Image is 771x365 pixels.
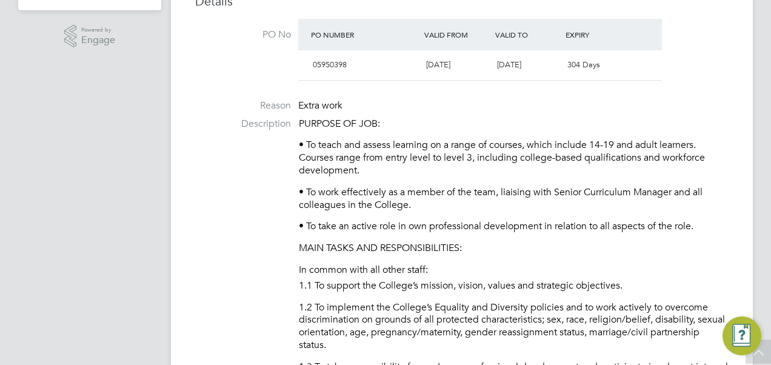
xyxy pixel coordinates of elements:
[299,220,729,233] p: • To take an active role in own professional development in relation to all aspects of the role.
[562,24,633,45] div: Expiry
[195,99,291,112] label: Reason
[299,139,729,176] p: • To teach and assess learning on a range of courses, which include 14-19 and adult learners. Cou...
[299,280,729,292] p: 1.1 To support the College’s mission, vision, values and strategic objectives.
[426,59,450,70] span: [DATE]
[298,99,342,112] span: Extra work
[299,264,729,280] li: In common with all other staff:
[567,59,600,70] span: 304 Days
[421,24,492,45] div: Valid From
[81,25,115,35] span: Powered by
[299,118,729,130] p: PURPOSE OF JOB:
[81,35,115,45] span: Engage
[299,186,729,212] p: • To work effectively as a member of the team, liaising with Senior Curriculum Manager and all co...
[492,24,563,45] div: Valid To
[299,242,729,255] p: MAIN TASKS AND RESPONSIBILITIES:
[497,59,521,70] span: [DATE]
[64,25,116,48] a: Powered byEngage
[299,301,729,352] p: 1.2 To implement the College’s Equality and Diversity policies and to work actively to overcome d...
[723,316,761,355] button: Engage Resource Center
[195,118,291,130] label: Description
[195,28,291,41] label: PO No
[313,59,347,70] span: 05950398
[308,24,421,45] div: PO Number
